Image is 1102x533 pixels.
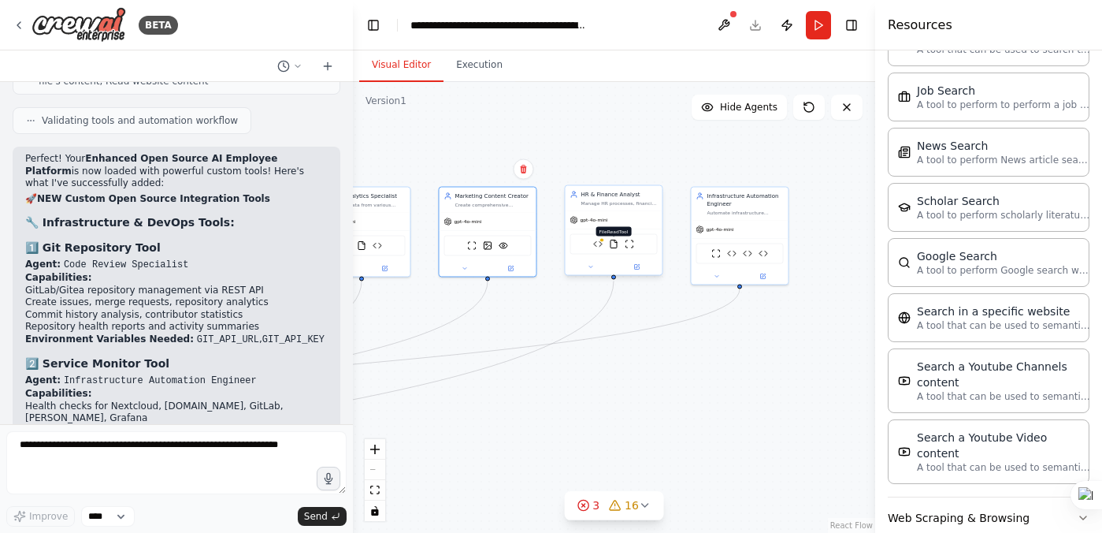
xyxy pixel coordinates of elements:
div: Search a Youtube Video content [917,430,1090,461]
strong: 1️⃣ Git Repository Tool [25,241,161,254]
button: Improve [6,506,75,527]
button: Switch to previous chat [271,57,309,76]
div: BETA [139,16,178,35]
button: Delete node [514,159,534,180]
strong: Environment Variables Needed: [25,334,194,345]
button: Execution [443,49,515,82]
div: Analyze data from various sources including PostgreSQL, CSV files, and JSON datasets to generate ... [329,202,406,208]
code: Code Review Specialist [64,259,188,270]
img: Logo [32,7,126,43]
p: A tool to perform to perform a job search in the [GEOGRAPHIC_DATA] with a search_query. [917,99,1090,111]
span: gpt-4o-mini [328,218,356,225]
img: FileReadTool [357,241,366,251]
strong: NEW Custom Open Source Integration Tools [37,193,270,204]
img: SerplyWebSearchTool [898,256,911,269]
button: Visual Editor [359,49,443,82]
code: GIT_API_KEY [262,334,325,345]
div: Infrastructure Automation EngineerAutomate infrastructure deployment, monitor system health, and ... [691,187,789,285]
img: WebsiteSearchTool [898,311,911,324]
div: Automate infrastructure deployment, monitor system health, and manage containerized applications ... [707,210,784,216]
img: ERP CRM Tool [593,240,603,249]
button: Open in side panel [362,264,407,274]
span: Send [304,510,328,523]
p: A tool that can be used to semantic search a query from a Youtube Video content. [917,461,1090,474]
button: Hide Agents [692,95,787,120]
span: gpt-4o-mini [581,217,608,223]
img: YoutubeChannelSearchTool [898,375,911,387]
div: Job Search [917,83,1090,99]
span: gpt-4o-mini [455,218,482,225]
p: Perfect! Your is now loaded with powerful custom tools! Here's what I've successfully added: [25,153,328,190]
div: Manage HR processes, financial analysis, and operational reporting for {department} using open so... [581,200,658,207]
span: Validating tools and automation workflow [42,114,238,127]
div: Infrastructure Automation Engineer [707,192,784,208]
button: zoom in [365,439,385,460]
code: GIT_API_URL [197,334,259,345]
button: Open in side panel [614,263,659,272]
img: Log Analysis Tool [743,249,752,259]
button: Start a new chat [315,57,340,76]
div: News Search [917,138,1090,154]
a: React Flow attribution [830,521,873,530]
strong: Enhanced Open Source AI Employee Platform [25,153,277,177]
strong: Capabilities: [25,388,91,399]
div: Data Analytics Specialist [329,192,406,200]
p: A tool that can be used to semantic search a query from a specific URL content. [917,319,1090,332]
img: ScrapeWebsiteTool [711,249,721,259]
img: ScrapeWebsiteTool [625,240,634,249]
h2: 🚀 [25,193,328,206]
code: Infrastructure Automation Engineer [64,375,257,386]
p: A tool that can be used to semantic search a query from a Youtube Channels content. [917,390,1090,403]
img: SerplyScholarSearchTool [898,201,911,214]
div: Version 1 [365,95,406,107]
img: Container Monitor Tool [727,249,737,259]
button: Open in side panel [488,264,533,274]
li: Commit history analysis, contributor statistics [25,309,328,322]
li: Repository health reports and activity summaries [25,321,328,334]
img: VisionTool [499,241,508,251]
button: 316 [564,491,664,520]
li: , [25,334,328,347]
span: 3 [592,498,599,513]
strong: 🔧 Infrastructure & DevOps Tools: [25,216,235,229]
img: Log Analysis Tool [373,241,382,251]
img: FileReadTool [609,240,618,249]
li: Health checks for Nextcloud, [DOMAIN_NAME], GitLab, [PERSON_NAME], Grafana [25,401,328,425]
img: SerplyJobSearchTool [898,91,911,103]
button: fit view [365,480,385,501]
div: Create comprehensive marketing materials, SEO content, and visual assets for {marketing_campaign}... [455,202,532,208]
span: 16 [625,498,639,513]
button: toggle interactivity [365,501,385,521]
h4: Resources [888,16,952,35]
p: A tool to perform scholarly literature search with a search_query. [917,209,1090,222]
div: Marketing Content CreatorCreate comprehensive marketing materials, SEO content, and visual assets... [439,187,537,278]
button: Hide right sidebar [840,14,863,36]
strong: Agent: [25,375,61,386]
nav: breadcrumb [410,17,588,33]
strong: Capabilities: [25,272,91,283]
span: gpt-4o-mini [707,226,734,233]
strong: Agent: [25,259,61,270]
p: A tool to perform News article search with a search_query. [917,154,1090,166]
div: Google Search [917,248,1090,264]
span: Hide Agents [720,101,777,114]
p: A tool to perform Google search with a search_query. [917,264,1090,277]
div: Scholar Search [917,193,1090,209]
div: Data Analytics SpecialistAnalyze data from various sources including PostgreSQL, CSV files, and J... [313,187,411,278]
div: Search in a specific website [917,304,1090,319]
div: HR & Finance Analyst [581,191,658,199]
li: GitLab/Gitea repository management via REST API [25,285,328,297]
img: DallETool [483,241,492,251]
img: Service Monitor Tool [759,249,768,259]
div: Search a Youtube Channels content [917,359,1090,390]
div: React Flow controls [365,439,385,521]
div: HR & Finance AnalystManage HR processes, financial analysis, and operational reporting for {depar... [565,187,663,278]
button: Send [298,507,347,526]
img: ScrapeWebsiteTool [467,241,477,251]
span: Improve [29,510,68,523]
strong: 2️⃣ Service Monitor Tool [25,357,169,370]
button: Hide left sidebar [362,14,384,36]
button: Click to speak your automation idea [317,467,340,490]
div: Marketing Content Creator [455,192,532,200]
button: Open in side panel [740,272,785,281]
